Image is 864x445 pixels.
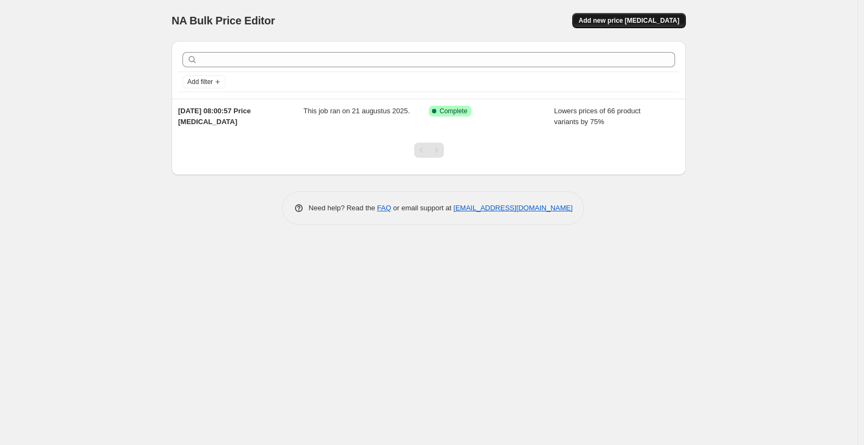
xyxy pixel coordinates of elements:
[182,75,226,88] button: Add filter
[391,204,454,212] span: or email support at
[304,107,410,115] span: This job ran on 21 augustus 2025.
[309,204,377,212] span: Need help? Read the
[572,13,686,28] button: Add new price [MEDICAL_DATA]
[440,107,467,115] span: Complete
[178,107,251,126] span: [DATE] 08:00:57 Price [MEDICAL_DATA]
[377,204,391,212] a: FAQ
[187,78,213,86] span: Add filter
[579,16,679,25] span: Add new price [MEDICAL_DATA]
[554,107,641,126] span: Lowers prices of 66 product variants by 75%
[454,204,573,212] a: [EMAIL_ADDRESS][DOMAIN_NAME]
[414,143,444,158] nav: Pagination
[172,15,275,27] span: NA Bulk Price Editor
